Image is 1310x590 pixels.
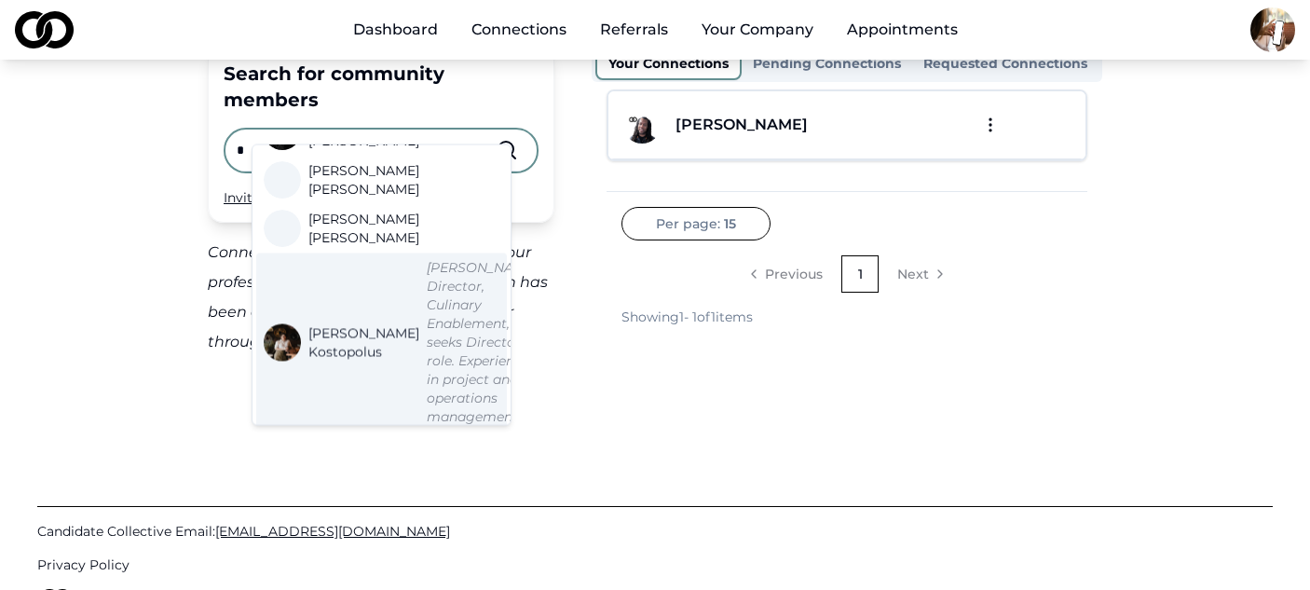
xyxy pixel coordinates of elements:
div: Connections are essential for growing your professional network. Once a connection has been appro... [208,238,554,357]
em: [PERSON_NAME], Director, Culinary Enablement, seeks Director role. Experienced in project and ope... [427,260,540,426]
img: 536b56b0-0780-4c34-99f1-32bccf700ab4-phone-profile_picture.png [1250,7,1295,52]
a: Referrals [585,11,683,48]
img: f73715f7-459c-45c4-abc4-40303e9fc40f-IMG_2400-profile_picture.jpeg [264,324,301,362]
button: Pending Connections [742,48,912,78]
span: [PERSON_NAME] [PERSON_NAME] [308,211,492,248]
div: [PERSON_NAME] [675,114,808,136]
div: Search for community members [224,61,539,113]
span: 15 [724,214,736,233]
img: logo [15,11,74,48]
a: [PERSON_NAME] Kostopolus[PERSON_NAME], Director, Culinary Enablement, seeks Director role. Experi... [264,259,540,427]
span: [PERSON_NAME] Kostopolus [308,324,419,362]
a: [PERSON_NAME] [PERSON_NAME] [264,211,499,248]
nav: Main [338,11,973,48]
a: Appointments [832,11,973,48]
button: Requested Connections [912,48,1098,78]
nav: pagination [621,255,1072,293]
a: 1 [841,255,879,293]
a: Candidate Collective Email:[EMAIL_ADDRESS][DOMAIN_NAME] [37,522,1273,541]
div: Suggestions [252,145,511,425]
span: [EMAIL_ADDRESS][DOMAIN_NAME] [215,523,450,540]
span: [PERSON_NAME] [PERSON_NAME] [308,162,492,199]
a: [PERSON_NAME] [PERSON_NAME] [264,162,499,199]
a: Dashboard [338,11,453,48]
button: Your Connections [595,47,742,80]
a: Privacy Policy [37,556,1273,574]
button: Your Company [687,11,828,48]
div: Invite your peers and colleagues → [224,188,539,207]
a: Connections [457,11,581,48]
a: [PERSON_NAME] [661,114,808,136]
div: Showing 1 - 1 of 1 items [621,308,753,326]
img: fc566690-cf65-45d8-a465-1d4f683599e2-basimCC1-profile_picture.png [623,106,661,144]
button: Per page:15 [621,207,771,240]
